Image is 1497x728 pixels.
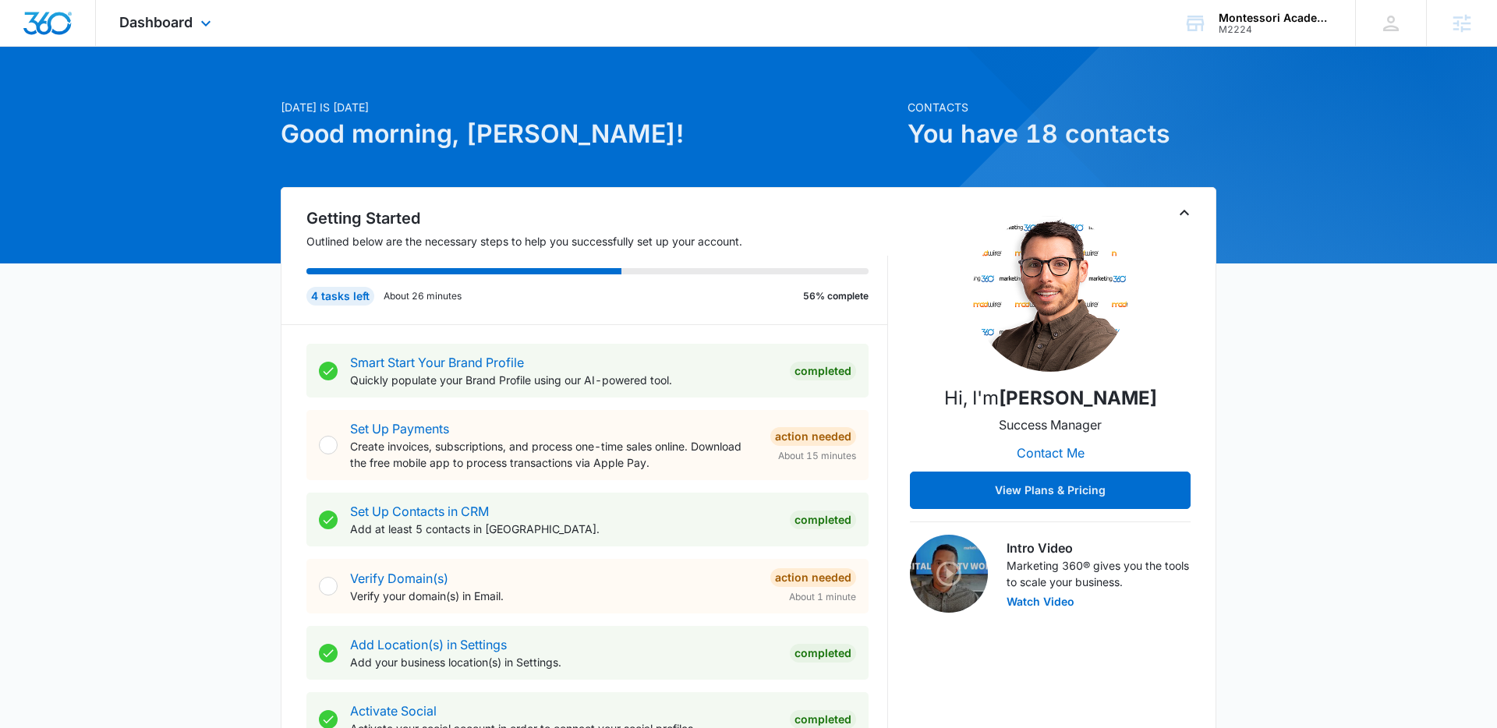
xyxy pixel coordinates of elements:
[770,568,856,587] div: Action Needed
[790,362,856,380] div: Completed
[306,233,888,249] p: Outlined below are the necessary steps to help you successfully set up your account.
[350,571,448,586] a: Verify Domain(s)
[944,384,1157,412] p: Hi, I'm
[999,387,1157,409] strong: [PERSON_NAME]
[350,438,758,471] p: Create invoices, subscriptions, and process one-time sales online. Download the free mobile app t...
[350,703,437,719] a: Activate Social
[1219,24,1332,35] div: account id
[350,588,758,604] p: Verify your domain(s) in Email.
[281,115,898,153] h1: Good morning, [PERSON_NAME]!
[1007,596,1074,607] button: Watch Video
[790,644,856,663] div: Completed
[25,41,37,53] img: website_grey.svg
[350,355,524,370] a: Smart Start Your Brand Profile
[119,14,193,30] span: Dashboard
[350,654,777,670] p: Add your business location(s) in Settings.
[42,90,55,103] img: tab_domain_overview_orange.svg
[770,427,856,446] div: Action Needed
[910,535,988,613] img: Intro Video
[910,472,1191,509] button: View Plans & Pricing
[44,25,76,37] div: v 4.0.24
[1007,557,1191,590] p: Marketing 360® gives you the tools to scale your business.
[172,92,263,102] div: Keywords by Traffic
[25,25,37,37] img: logo_orange.svg
[350,372,777,388] p: Quickly populate your Brand Profile using our AI-powered tool.
[908,115,1216,153] h1: You have 18 contacts
[778,449,856,463] span: About 15 minutes
[350,637,507,652] a: Add Location(s) in Settings
[59,92,140,102] div: Domain Overview
[306,207,888,230] h2: Getting Started
[306,287,374,306] div: 4 tasks left
[972,216,1128,372] img: Adam Eaton
[908,99,1216,115] p: Contacts
[1007,539,1191,557] h3: Intro Video
[350,504,489,519] a: Set Up Contacts in CRM
[281,99,898,115] p: [DATE] is [DATE]
[1175,203,1194,222] button: Toggle Collapse
[999,415,1102,434] p: Success Manager
[790,511,856,529] div: Completed
[350,421,449,436] a: Set Up Payments
[1001,434,1100,472] button: Contact Me
[384,289,462,303] p: About 26 minutes
[789,590,856,604] span: About 1 minute
[350,521,777,537] p: Add at least 5 contacts in [GEOGRAPHIC_DATA].
[803,289,869,303] p: 56% complete
[1219,12,1332,24] div: account name
[155,90,168,103] img: tab_keywords_by_traffic_grey.svg
[41,41,172,53] div: Domain: [DOMAIN_NAME]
